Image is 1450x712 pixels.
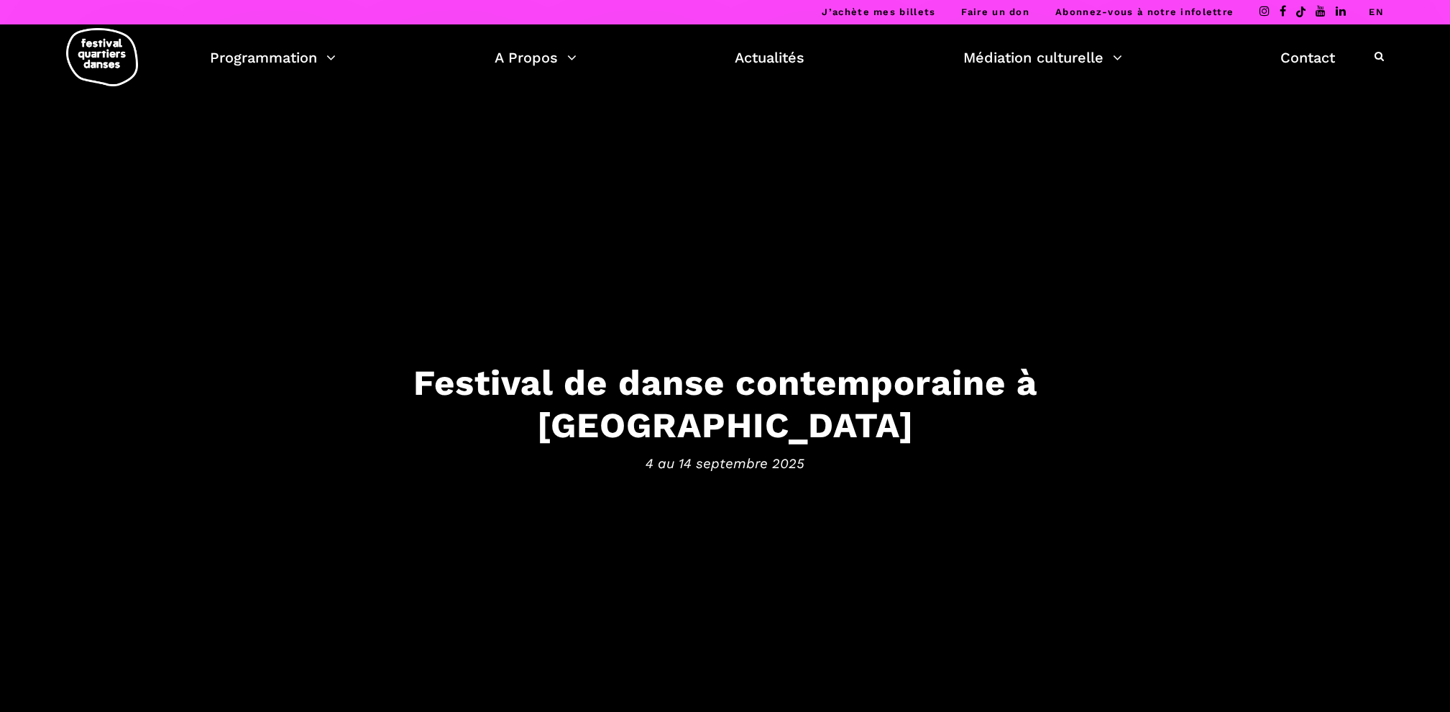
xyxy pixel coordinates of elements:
[735,45,804,70] a: Actualités
[1280,45,1335,70] a: Contact
[963,45,1122,70] a: Médiation culturelle
[66,28,138,86] img: logo-fqd-med
[280,361,1171,446] h3: Festival de danse contemporaine à [GEOGRAPHIC_DATA]
[1055,6,1234,17] a: Abonnez-vous à notre infolettre
[280,453,1171,475] span: 4 au 14 septembre 2025
[961,6,1029,17] a: Faire un don
[1369,6,1384,17] a: EN
[210,45,336,70] a: Programmation
[822,6,935,17] a: J’achète mes billets
[495,45,577,70] a: A Propos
